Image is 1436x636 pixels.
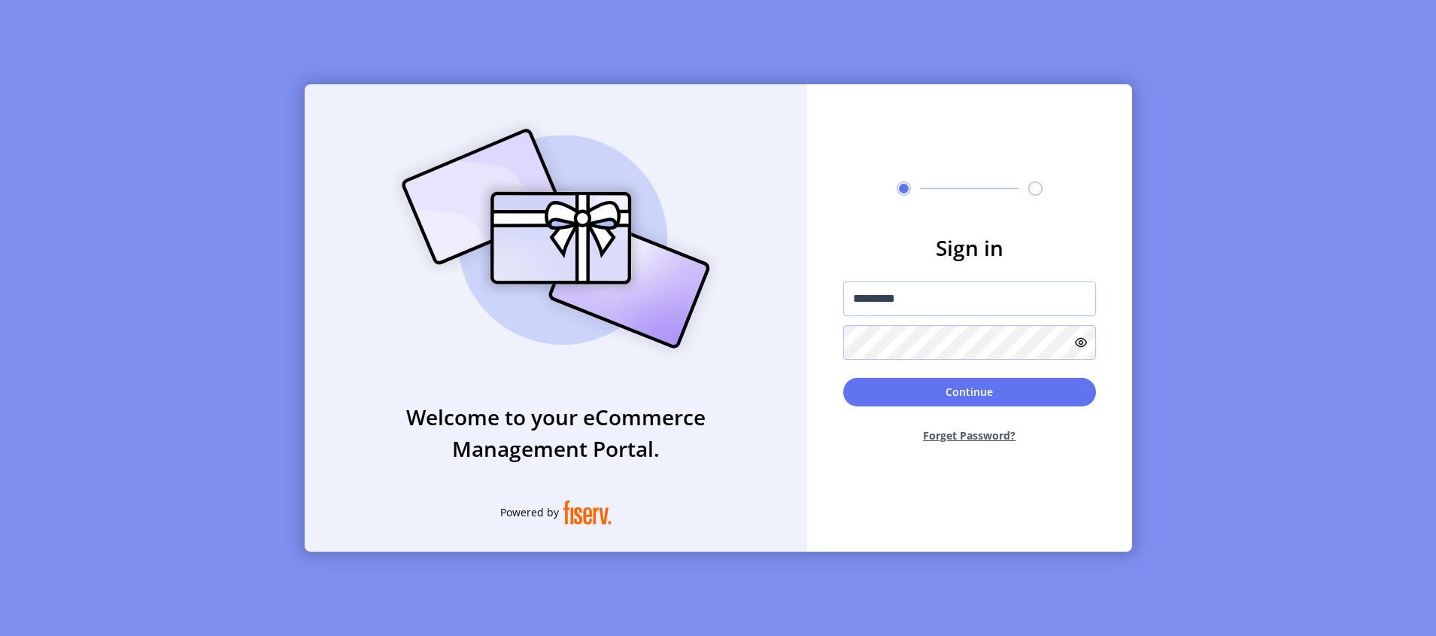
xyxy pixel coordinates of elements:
[843,378,1096,406] button: Continue
[379,112,733,365] img: card_Illustration.svg
[500,504,559,520] span: Powered by
[843,232,1096,263] h3: Sign in
[305,401,807,464] h3: Welcome to your eCommerce Management Portal.
[843,415,1096,455] button: Forget Password?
